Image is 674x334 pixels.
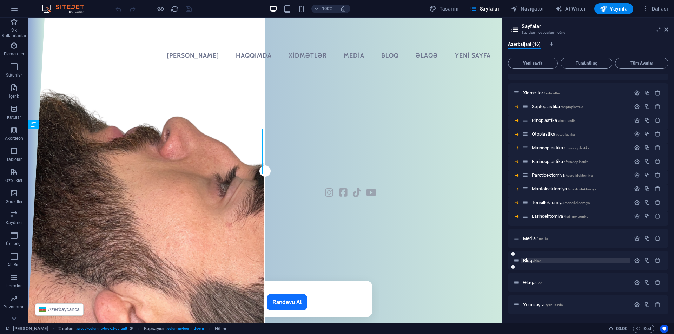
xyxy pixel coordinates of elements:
[564,215,588,218] span: /laringektomiya
[532,172,593,178] span: Sayfayı açmak için tıkla
[322,5,333,13] h6: 100%
[7,114,21,120] p: Kutular
[609,325,627,333] h6: Oturum süresi
[340,6,346,12] i: Yeniden boyutlandırmada yakınlaştırma düzeyini seçilen cihaza uyacak şekilde otomatik olarak ayarla.
[655,213,661,219] div: Sil
[634,172,640,178] div: Ayarlar
[564,61,609,65] span: Tümünü aç
[655,158,661,164] div: Sil
[618,61,665,65] span: Tüm Ayarlar
[533,259,542,263] span: /bloq
[511,61,555,65] span: Yeni sayfa
[639,3,671,14] button: Dahası
[600,5,628,12] span: Yayınla
[532,214,588,219] span: Laringektomiya
[521,258,630,263] div: Bloq/bloq
[633,325,654,333] button: Kod
[536,281,543,285] span: /laq
[655,235,661,241] div: Sil
[532,186,596,191] span: Sayfayı açmak için tıkla
[655,257,661,263] div: Sil
[655,145,661,151] div: Sil
[130,327,133,330] i: Bu element, özelleştirilebilir bir ön ayar
[568,187,596,191] span: /mastoidektomiya
[58,325,226,333] nav: breadcrumb
[644,280,650,286] div: Çoğalt
[634,302,640,308] div: Ayarlar
[5,178,22,183] p: Özellikler
[523,302,563,307] span: Sayfayı açmak için tıkla
[521,302,630,307] div: Yeni sayfa/yeni-sayfa
[644,104,650,110] div: Çoğalt
[6,72,22,78] p: Sütunlar
[429,5,458,12] span: Tasarım
[532,131,575,137] span: Sayfayı açmak için tıkla
[532,104,583,109] span: Sayfayı açmak için tıkla
[4,51,24,57] p: Elementler
[523,90,560,96] span: Sayfayı açmak için tıkla
[3,304,25,310] p: Pazarlama
[644,235,650,241] div: Çoğalt
[644,186,650,192] div: Çoğalt
[634,199,640,205] div: Ayarlar
[644,131,650,137] div: Çoğalt
[530,159,630,164] div: Farinqoplastika/farinqoplastika
[636,325,651,333] span: Kod
[655,302,661,308] div: Sil
[634,158,640,164] div: Ayarlar
[655,172,661,178] div: Sil
[660,325,668,333] button: Usercentrics
[5,136,24,141] p: Akordeon
[6,325,48,333] a: Seçimi iptal etmek için tıkla. Sayfaları açmak için çift tıkla
[634,257,640,263] div: Ayarlar
[546,303,563,307] span: /yeni-sayfa
[523,258,541,263] span: Sayfayı açmak için tıkla
[522,30,654,36] h3: Sayfalarını ve ayarlarını yönet
[523,280,542,285] span: Sayfayı açmak için tıkla
[427,3,461,14] button: Tasarım
[6,220,22,225] p: Kaydırıcı
[530,186,630,191] div: Mastoidektomiya/mastoidektomiya
[644,158,650,164] div: Çoğalt
[655,280,661,286] div: Sil
[644,117,650,123] div: Çoğalt
[40,5,93,13] img: Editor Logo
[223,327,226,330] i: Element bir animasyon içeriyor
[564,146,589,150] span: /mirinqoplastika
[530,173,630,177] div: Parotidektomiya/parotidektomiya
[470,5,500,12] span: Sayfalar
[521,236,630,241] div: Media/media
[634,90,640,96] div: Ayarlar
[594,3,633,14] button: Yayınla
[644,302,650,308] div: Çoğalt
[530,104,630,109] div: Septoplastika/septoplastika
[215,325,220,333] span: Seçmek için tıkla. Düzenlemek için çift tıkla
[508,3,547,14] button: Navigatör
[655,199,661,205] div: Sil
[644,213,650,219] div: Çoğalt
[522,23,668,30] h2: Sayfalar
[521,280,630,285] div: Əlaqə/laq
[634,213,640,219] div: Ayarlar
[9,93,19,99] p: İçerik
[511,5,544,12] span: Navigatör
[530,200,630,205] div: Tonsillektomiya/tonsillektomiya
[7,262,21,268] p: Alt Bigi
[530,118,630,123] div: Rinoplastika/rinoplastika
[467,3,502,14] button: Sayfalar
[523,236,548,241] span: Media
[634,280,640,286] div: Ayarlar
[616,325,627,333] span: 00 00
[655,131,661,137] div: Sil
[561,58,613,69] button: Tümünü aç
[634,186,640,192] div: Ayarlar
[558,119,577,123] span: /rinoplastika
[644,145,650,151] div: Çoğalt
[76,325,127,333] span: . preset-columns-two-v2-default
[166,325,204,333] span: . columns-box .hide-sm
[634,131,640,137] div: Ayarlar
[530,132,630,136] div: Otoplastika/otoplastika
[564,201,590,205] span: /tonsillektomiya
[536,237,548,241] span: /media
[156,5,165,13] button: Ön izleme modundan çıkıp düzenlemeye devam etmek için buraya tıklayın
